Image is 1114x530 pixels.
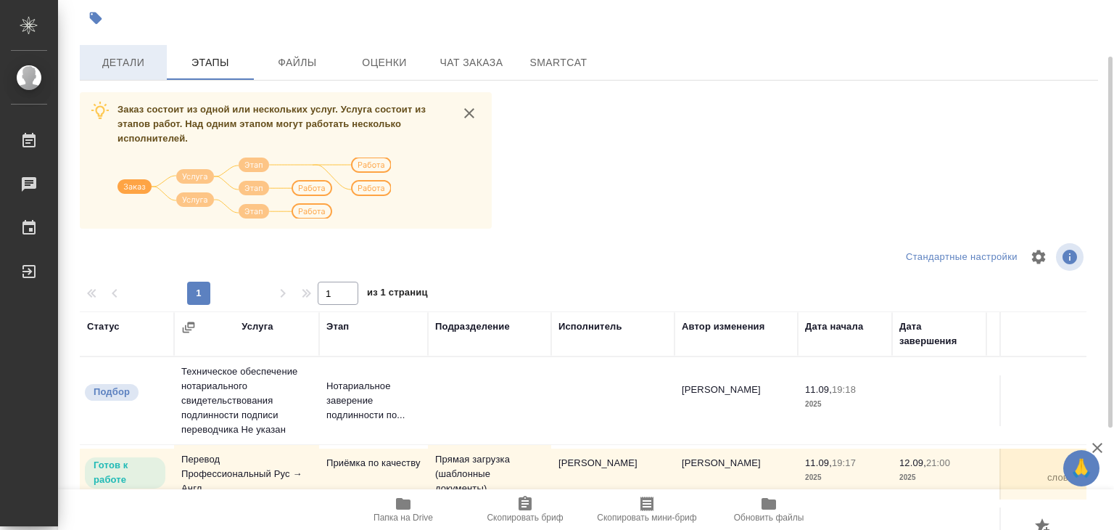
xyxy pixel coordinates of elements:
[174,357,319,444] td: Техническое обеспечение нотариального свидетельствования подлинности подписи переводчика Не указан
[524,54,593,72] span: SmartCat
[342,489,464,530] button: Папка на Drive
[435,319,510,334] div: Подразделение
[464,489,586,530] button: Скопировать бриф
[263,54,332,72] span: Файлы
[326,319,349,334] div: Этап
[117,104,426,144] span: Заказ состоит из одной или нескольких услуг. Услуга состоит из этапов работ. Над одним этапом мог...
[994,383,1073,397] p: 0
[994,456,1073,470] p: 1
[674,449,798,500] td: [PERSON_NAME]
[1021,240,1056,274] span: Настроить таблицу
[1056,243,1086,271] span: Посмотреть информацию
[674,375,798,426] td: [PERSON_NAME]
[181,320,196,335] button: Сгруппировать
[174,445,319,503] td: Перевод Профессиональный Рус → Англ
[805,397,885,412] p: 2025
[1069,453,1094,484] span: 🙏
[805,319,863,334] div: Дата начала
[326,379,421,423] p: Нотариальное заверение подлинности по...
[437,54,506,72] span: Чат заказа
[994,470,1073,485] p: слово
[805,457,832,468] p: 11.09,
[551,449,674,500] td: [PERSON_NAME]
[1063,450,1099,486] button: 🙏
[926,457,950,468] p: 21:00
[586,489,708,530] button: Скопировать мини-бриф
[708,489,830,530] button: Обновить файлы
[176,54,245,72] span: Этапы
[805,384,832,395] p: 11.09,
[374,513,433,523] span: Папка на Drive
[832,384,856,395] p: 19:18
[899,319,979,348] div: Дата завершения
[428,445,551,503] td: Прямая загрузка (шаблонные документы)
[734,513,804,523] span: Обновить файлы
[832,457,856,468] p: 19:17
[558,319,622,334] div: Исполнитель
[87,319,120,334] div: Статус
[487,513,563,523] span: Скопировать бриф
[367,284,428,305] span: из 1 страниц
[242,319,273,334] div: Услуга
[94,458,157,487] p: Готов к работе
[326,456,421,470] p: Приёмка по качеству
[80,2,112,34] button: Добавить тэг
[458,102,480,124] button: close
[350,54,419,72] span: Оценки
[94,385,130,399] p: Подбор
[805,470,885,485] p: 2025
[902,246,1021,269] div: split button
[88,54,158,72] span: Детали
[682,319,764,334] div: Автор изменения
[994,397,1073,412] p: док.
[899,457,926,468] p: 12.09,
[899,470,979,485] p: 2025
[597,513,696,523] span: Скопировать мини-бриф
